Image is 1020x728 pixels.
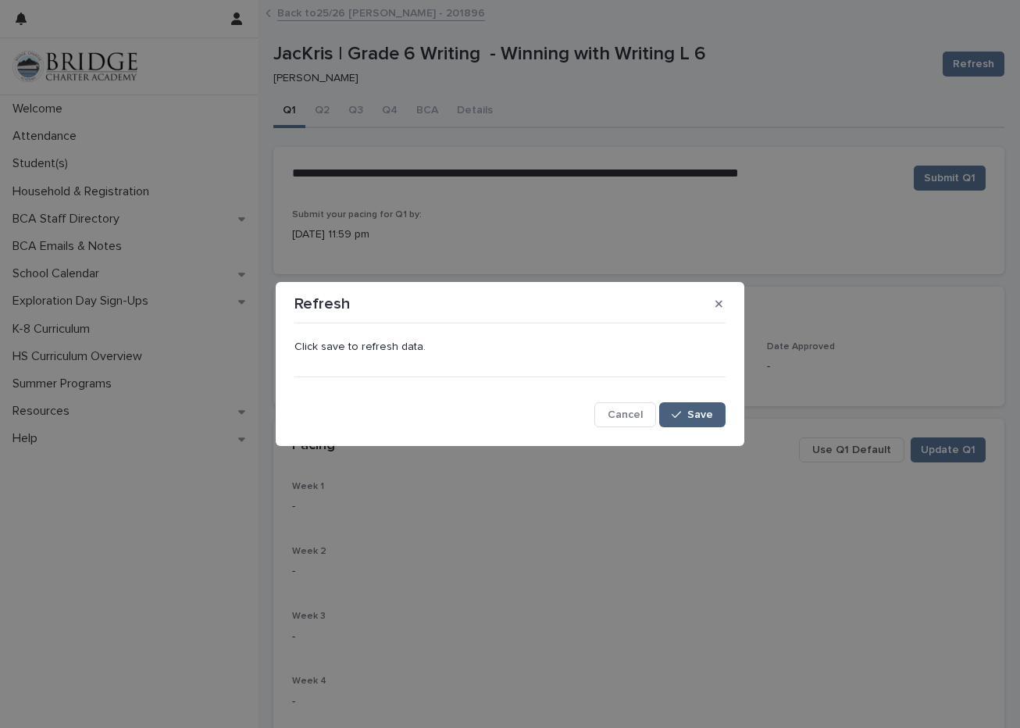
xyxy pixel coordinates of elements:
button: Cancel [594,402,656,427]
p: Click save to refresh data. [294,341,726,354]
button: Save [659,402,726,427]
p: Refresh [294,294,350,313]
span: Cancel [608,409,643,420]
span: Save [687,409,713,420]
